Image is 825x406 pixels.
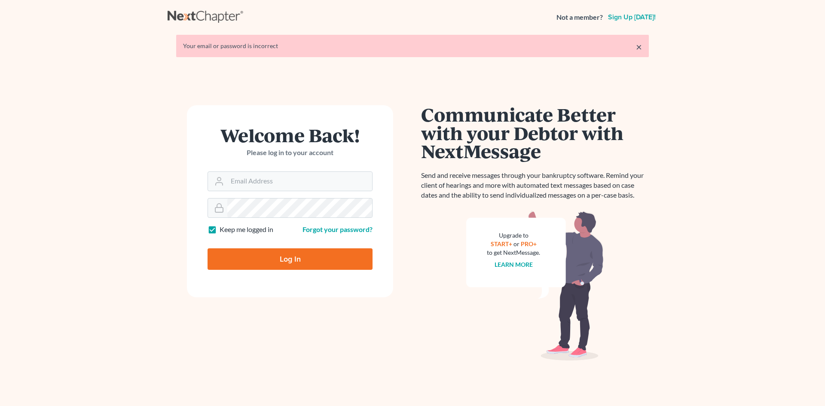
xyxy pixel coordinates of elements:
div: Upgrade to [487,231,540,240]
a: Forgot your password? [302,225,373,233]
a: START+ [491,240,512,247]
input: Log In [208,248,373,270]
a: Sign up [DATE]! [606,14,657,21]
strong: Not a member? [556,12,603,22]
div: to get NextMessage. [487,248,540,257]
a: × [636,42,642,52]
p: Send and receive messages through your bankruptcy software. Remind your client of hearings and mo... [421,171,649,200]
h1: Welcome Back! [208,126,373,144]
a: PRO+ [521,240,537,247]
h1: Communicate Better with your Debtor with NextMessage [421,105,649,160]
img: nextmessage_bg-59042aed3d76b12b5cd301f8e5b87938c9018125f34e5fa2b7a6b67550977c72.svg [466,211,604,361]
input: Email Address [227,172,372,191]
p: Please log in to your account [208,148,373,158]
div: Your email or password is incorrect [183,42,642,50]
label: Keep me logged in [220,225,273,235]
a: Learn more [495,261,533,268]
span: or [513,240,519,247]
